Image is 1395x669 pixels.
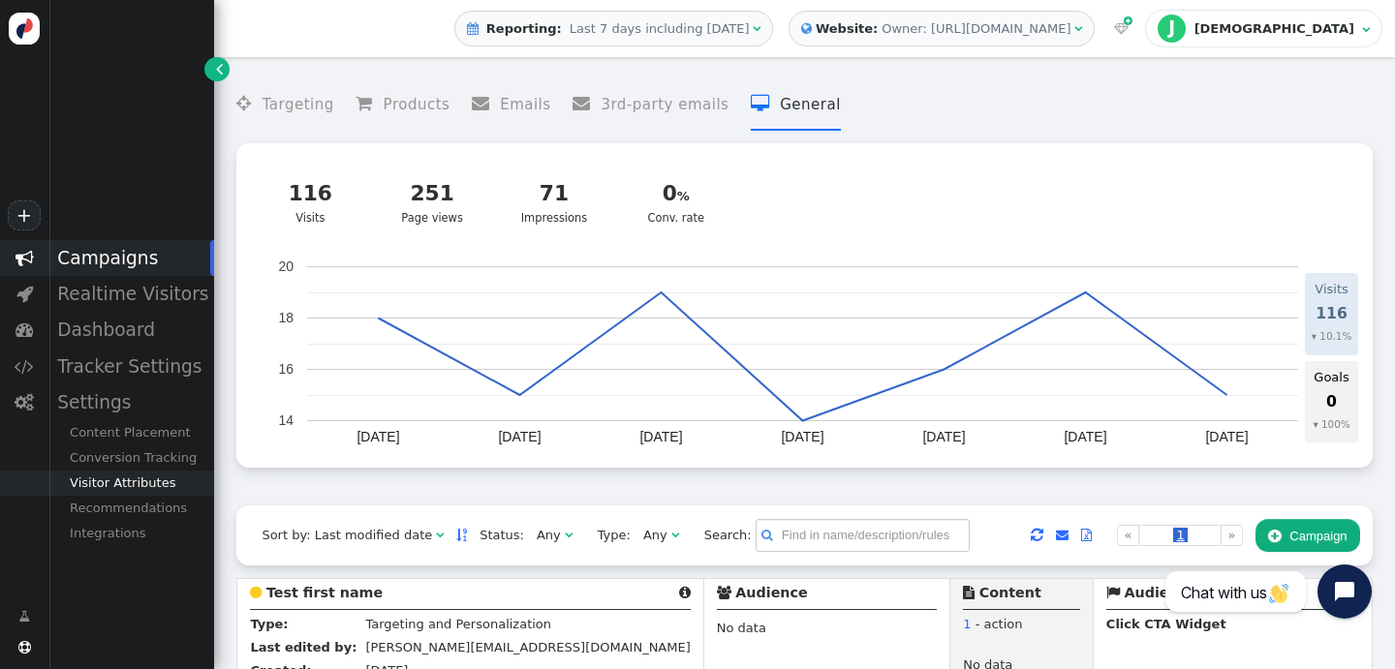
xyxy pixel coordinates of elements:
div: Sort by: Last modified date [262,526,432,545]
div: Impressions [510,178,599,227]
span:  [1268,529,1281,543]
span: - action [976,617,1023,631]
span: [PERSON_NAME][EMAIL_ADDRESS][DOMAIN_NAME] [365,640,690,654]
div: Any [537,526,561,545]
li: Targeting [236,79,333,131]
span:  [1106,586,1120,599]
a: « [1117,525,1139,546]
b: Click CTA Widget [1106,617,1226,631]
div: 71 [510,178,599,210]
span:  [15,357,34,376]
div: Conversion Tracking [48,445,214,471]
a:  [204,57,229,81]
div: [DEMOGRAPHIC_DATA] [1194,21,1358,37]
span: 1 [963,617,971,631]
text: [DATE] [1065,429,1107,444]
svg: A chart. [249,261,1298,455]
span:  [679,586,691,599]
span:  [761,526,773,545]
div: Owner: [URL][DOMAIN_NAME] [882,19,1070,39]
a: 71Impressions [499,167,609,238]
b: Audience Goals [1124,585,1244,600]
text: [DATE] [640,429,683,444]
a: 0Conv. rate [621,167,731,238]
button: Campaign [1255,519,1360,552]
div: 0 [632,178,721,210]
b: Last edited by: [250,640,356,654]
text: 16 [279,361,294,377]
a:  [1056,528,1069,542]
span:  [236,95,262,112]
img: logo-icon.svg [9,13,41,45]
div: Dashboard [48,312,214,348]
div: Conv. rate [632,178,721,227]
li: General [751,79,841,131]
div: Tracker Settings [48,349,214,384]
span:  [1124,14,1132,29]
b: Audience [735,585,807,600]
a: + [8,200,41,230]
span:  [467,22,479,35]
li: Emails [472,79,551,131]
span: 1 [1173,528,1187,542]
div: Realtime Visitors [48,276,214,312]
b: Content [979,585,1041,600]
b: Website: [812,19,882,39]
li: Products [356,79,449,131]
span: Last 7 days including [DATE] [570,21,750,36]
span:  [436,529,444,541]
span: Search: [692,528,752,542]
text: [DATE] [357,429,400,444]
span:  [671,529,679,541]
span:  [250,586,262,599]
li: 3rd-party emails [573,79,728,131]
input: Find in name/description/rules [756,519,970,552]
a:  [1069,519,1104,552]
span:  [801,19,812,39]
span:  [16,285,33,303]
span:  [18,641,31,654]
span:  [753,22,760,35]
div: J [1158,15,1187,44]
b: Reporting: [482,21,566,36]
a: » [1221,525,1243,546]
span: Targeting and Personalization [365,617,551,631]
div: Any [643,526,667,545]
div: ▾ 10.1% [1312,329,1352,345]
span:  [565,529,573,541]
span:  [1056,529,1069,541]
div: Recommendations [48,496,214,521]
text: 18 [279,310,294,325]
span:  [472,95,500,112]
span:  [1114,22,1129,35]
a:  [6,600,43,633]
a: 251Page views [377,167,487,238]
span: Status: [467,526,524,545]
div: Integrations [48,521,214,546]
span: 0 [1326,393,1337,411]
span:  [751,95,780,112]
div: Visitor Attributes [48,471,214,496]
text: [DATE] [782,429,824,444]
b: Type: [250,617,288,631]
span:  [15,393,34,411]
span:  [1081,529,1092,541]
span:  [573,95,601,112]
span:  [15,249,34,267]
a:   [1110,19,1132,39]
span: No data [717,621,766,635]
span:  [963,586,975,599]
div: Content Placement [48,420,214,445]
text: [DATE] [499,429,542,444]
text: [DATE] [923,429,966,444]
span: 116 [1316,305,1348,322]
span:  [216,59,223,78]
div: 251 [387,178,477,210]
td: Goals [1311,367,1353,388]
span:  [15,320,34,339]
span: Type: [585,526,631,545]
span:  [356,95,383,112]
b: Test first name [266,585,383,600]
div: ▾ 100% [1312,417,1352,433]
